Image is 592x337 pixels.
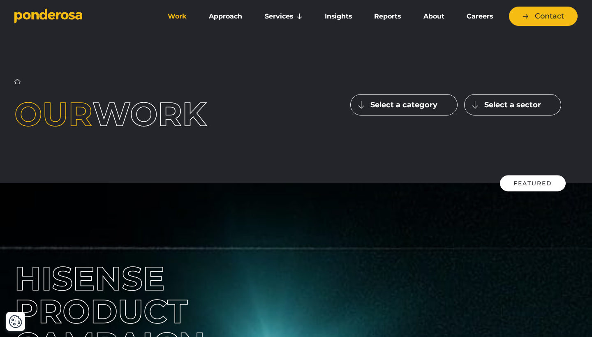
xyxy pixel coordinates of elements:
[457,8,502,25] a: Careers
[350,94,458,115] button: Select a category
[365,8,410,25] a: Reports
[500,175,566,192] div: Featured
[414,8,453,25] a: About
[14,78,21,85] a: Home
[14,98,242,131] h1: work
[255,8,312,25] a: Services
[9,314,23,328] img: Revisit consent button
[464,94,561,115] button: Select a sector
[199,8,252,25] a: Approach
[14,94,92,134] span: Our
[158,8,196,25] a: Work
[14,8,146,25] a: Go to homepage
[509,7,578,26] a: Contact
[315,8,361,25] a: Insights
[9,314,23,328] button: Cookie Settings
